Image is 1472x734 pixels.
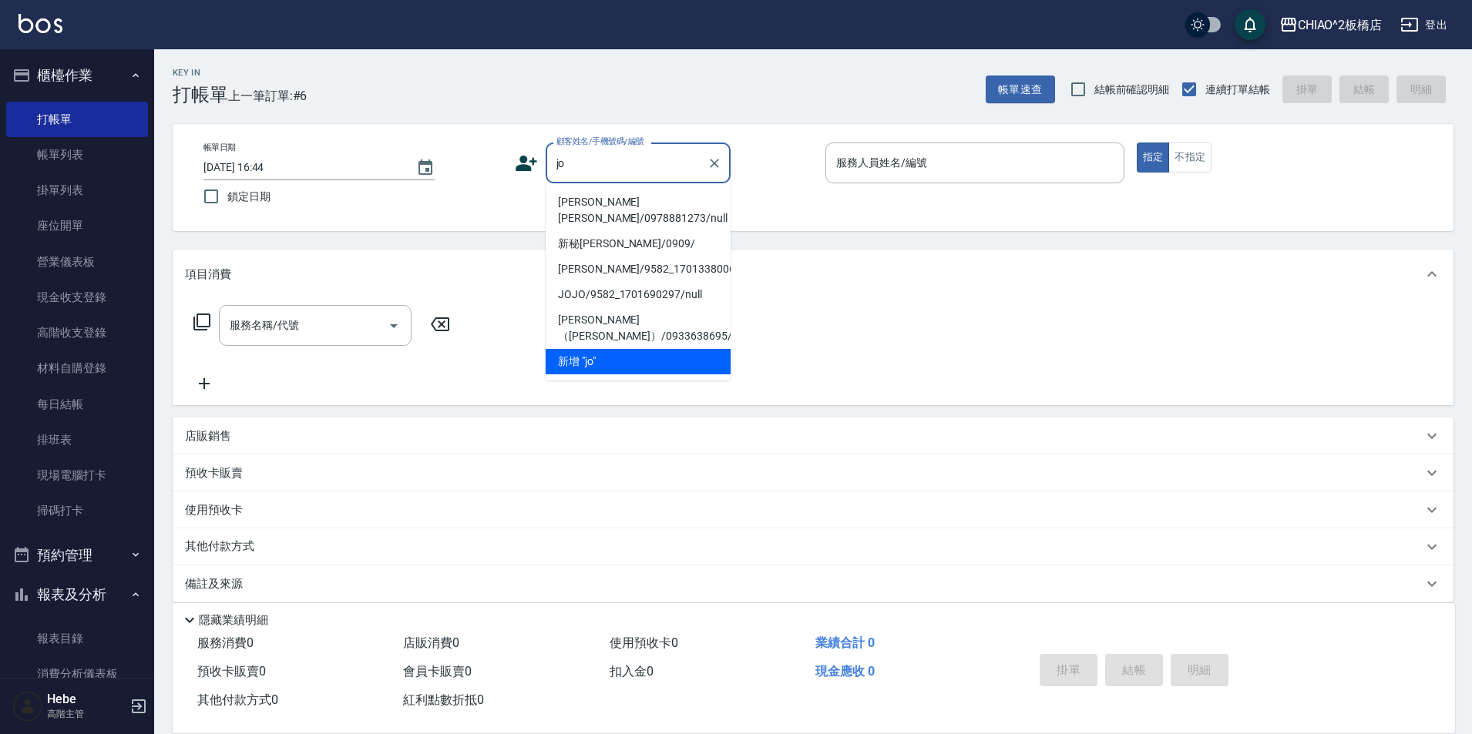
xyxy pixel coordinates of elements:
a: 掛單列表 [6,173,148,208]
button: 指定 [1137,142,1170,173]
a: 排班表 [6,422,148,457]
span: 預收卡販賣 0 [197,664,266,679]
li: [PERSON_NAME]/9582_1701338006/null [546,256,731,282]
label: 帳單日期 [203,142,236,153]
div: 使用預收卡 [173,491,1454,528]
button: 登出 [1394,11,1454,39]
button: 帳單速查 [986,75,1055,104]
span: 使用預收卡 0 [610,635,678,650]
p: 店販銷售 [185,428,231,444]
button: Choose date, selected date is 2025-09-05 [407,149,444,186]
div: CHIAO^2板橋店 [1298,15,1383,35]
button: CHIAO^2板橋店 [1273,9,1389,41]
img: Person [12,691,43,722]
li: 新秘[PERSON_NAME]/0909/ [546,231,731,256]
div: 店販銷售 [173,417,1454,454]
p: 使用預收卡 [185,502,243,518]
h5: Hebe [47,692,126,707]
button: Open [381,313,406,338]
button: 櫃檯作業 [6,55,148,96]
a: 每日結帳 [6,387,148,422]
button: 不指定 [1168,142,1212,173]
span: 結帳前確認明細 [1094,82,1170,98]
a: 報表目錄 [6,621,148,656]
span: 鎖定日期 [227,189,271,205]
a: 材料自購登錄 [6,350,148,386]
img: Logo [18,14,62,33]
span: 扣入金 0 [610,664,654,679]
label: 顧客姓名/手機號碼/編號 [556,136,644,147]
div: 預收卡販賣 [173,454,1454,491]
a: 座位開單 [6,208,148,243]
div: 項目消費 [173,250,1454,299]
span: 現金應收 0 [815,664,875,679]
li: [PERSON_NAME]（[PERSON_NAME]）/0933638695/null [546,307,731,349]
span: 紅利點數折抵 0 [403,692,484,707]
span: 上一筆訂單:#6 [228,86,308,106]
a: 消費分析儀表板 [6,656,148,692]
div: 備註及來源 [173,565,1454,602]
li: 新增 "jo" [546,349,731,374]
a: 高階收支登錄 [6,315,148,350]
h2: Key In [173,68,228,78]
a: 帳單列表 [6,137,148,173]
button: 預約管理 [6,535,148,575]
a: 營業儀表板 [6,244,148,280]
li: [PERSON_NAME][PERSON_NAME]/0978881273/null [546,189,731,231]
p: 預收卡販賣 [185,465,243,481]
span: 其他付款方式 0 [197,692,278,707]
li: JOJO/9582_1701690297/null [546,282,731,307]
p: 隱藏業績明細 [199,612,268,628]
button: Clear [704,152,725,174]
span: 會員卡販賣 0 [403,664,472,679]
span: 服務消費 0 [197,635,254,650]
button: 報表及分析 [6,575,148,615]
span: 業績合計 0 [815,635,875,650]
p: 其他付款方式 [185,538,262,555]
p: 備註及來源 [185,576,243,592]
p: 高階主管 [47,707,126,721]
button: save [1235,9,1265,40]
p: 項目消費 [185,266,231,283]
span: 店販消費 0 [403,635,459,650]
span: 連續打單結帳 [1205,82,1270,98]
a: 現金收支登錄 [6,280,148,315]
a: 現場電腦打卡 [6,457,148,493]
a: 打帳單 [6,102,148,137]
h3: 打帳單 [173,84,228,106]
input: YYYY/MM/DD hh:mm [203,155,401,180]
a: 掃碼打卡 [6,493,148,528]
div: 其他付款方式 [173,528,1454,565]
